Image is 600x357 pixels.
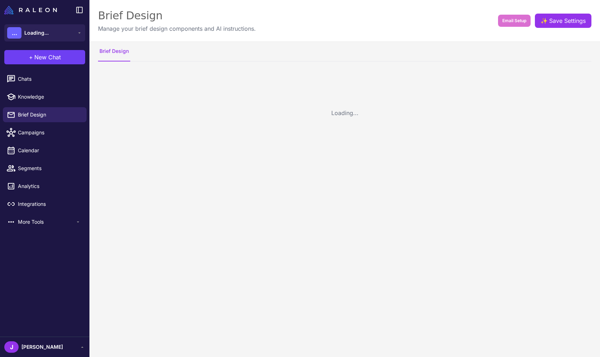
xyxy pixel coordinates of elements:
button: Email Setup [498,15,531,27]
a: Knowledge [3,89,87,104]
div: Loading... [331,109,358,117]
span: Email Setup [502,18,526,24]
button: +New Chat [4,50,85,64]
span: Campaigns [18,129,81,137]
div: ... [7,27,21,39]
span: + [29,53,33,61]
span: ✨ [541,16,546,22]
button: ✨Save Settings [535,14,591,28]
span: Integrations [18,200,81,208]
a: Campaigns [3,125,87,140]
span: Chats [18,75,81,83]
div: Brief Design [98,9,256,23]
span: Segments [18,164,81,172]
button: Brief Design [98,41,130,61]
span: Loading... [24,29,49,37]
span: Calendar [18,147,81,154]
a: Segments [3,161,87,176]
span: Brief Design [18,111,81,119]
a: Chats [3,71,87,86]
a: Calendar [3,143,87,158]
button: ...Loading... [4,24,85,41]
a: Brief Design [3,107,87,122]
img: Raleon Logo [4,6,57,14]
span: More Tools [18,218,75,226]
span: Knowledge [18,93,81,101]
div: J [4,341,19,353]
a: Analytics [3,179,87,194]
a: Integrations [3,197,87,212]
span: Analytics [18,182,81,190]
p: Manage your brief design components and AI instructions. [98,24,256,33]
span: New Chat [34,53,61,61]
span: [PERSON_NAME] [21,343,63,351]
